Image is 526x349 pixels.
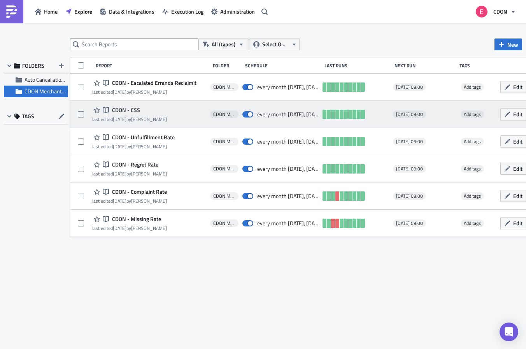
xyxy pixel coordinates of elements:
[471,3,520,20] button: CDON
[461,192,484,200] span: Add tags
[220,7,255,16] span: Administration
[394,63,456,68] div: Next Run
[44,7,58,16] span: Home
[257,111,319,118] div: every month on Monday, Tuesday, Wednesday, Thursday, Friday, Saturday, Sunday
[22,113,34,120] span: TAGS
[213,139,235,145] span: CDON Merchant Communication
[113,116,126,123] time: 2025-05-27T12:50:13Z
[213,220,235,226] span: CDON Merchant Communication
[213,84,235,90] span: CDON Merchant Communication
[212,40,235,49] span: All (types)
[96,5,158,18] button: Data & Integrations
[494,39,522,50] button: New
[249,39,300,50] button: Select Owner
[475,5,488,18] img: Avatar
[213,111,235,118] span: CDON Merchant Communication
[257,84,319,91] div: every month on Monday, Tuesday, Wednesday, Thursday, Friday, Saturday, Sunday
[61,5,96,18] button: Explore
[22,62,44,69] span: FOLDERS
[464,83,481,91] span: Add tags
[513,110,522,118] span: Edit
[461,83,484,91] span: Add tags
[459,63,497,68] div: Tags
[396,193,423,199] span: [DATE] 09:00
[396,220,423,226] span: [DATE] 09:00
[257,193,319,200] div: every month on Monday, Tuesday, Wednesday, Thursday, Friday, Saturday, Sunday
[396,139,423,145] span: [DATE] 09:00
[158,5,207,18] button: Execution Log
[25,75,88,84] span: Auto Cancellation Reminder
[324,63,391,68] div: Last Runs
[500,323,518,341] div: Open Intercom Messenger
[109,7,154,16] span: Data & Integrations
[257,165,319,172] div: every month on Monday, Tuesday, Wednesday, Thursday, Friday, Saturday, Sunday
[110,161,158,168] span: CDON - Regret Rate
[96,63,209,68] div: Report
[257,138,319,145] div: every month on Monday, Tuesday, Wednesday, Thursday, Friday, Saturday, Sunday
[198,39,249,50] button: All (types)
[92,171,167,177] div: last edited by [PERSON_NAME]
[5,5,18,18] img: PushMetrics
[113,197,126,205] time: 2025-05-27T12:48:45Z
[461,219,484,227] span: Add tags
[513,83,522,91] span: Edit
[110,107,140,114] span: CDON - CSS
[396,166,423,172] span: [DATE] 09:00
[213,166,235,172] span: CDON Merchant Communication
[464,138,481,145] span: Add tags
[92,89,196,95] div: last edited by [PERSON_NAME]
[113,143,126,150] time: 2025-05-27T12:49:54Z
[513,165,522,173] span: Edit
[25,87,99,95] span: CDON Merchant Communication
[70,39,198,50] input: Search Reports
[31,5,61,18] button: Home
[110,188,167,195] span: CDON - Complaint Rate
[507,40,518,49] span: New
[461,165,484,173] span: Add tags
[110,216,161,223] span: CDON - Missing Rate
[464,192,481,200] span: Add tags
[110,134,175,141] span: CDON - Unfulfillment Rate
[92,144,175,149] div: last edited by [PERSON_NAME]
[92,198,167,204] div: last edited by [PERSON_NAME]
[257,220,319,227] div: every month on Monday, Tuesday, Wednesday, Thursday, Friday, Saturday, Sunday
[464,110,481,118] span: Add tags
[74,7,92,16] span: Explore
[461,138,484,146] span: Add tags
[171,7,203,16] span: Execution Log
[113,88,126,96] time: 2025-06-10T08:33:26Z
[213,193,235,199] span: CDON Merchant Communication
[110,79,196,86] span: CDON - Escalated Errands Reclaimit
[113,170,126,177] time: 2025-05-27T12:49:05Z
[207,5,259,18] button: Administration
[396,84,423,90] span: [DATE] 09:00
[464,165,481,172] span: Add tags
[493,7,507,16] span: CDON
[513,219,522,227] span: Edit
[464,219,481,227] span: Add tags
[461,110,484,118] span: Add tags
[396,111,423,118] span: [DATE] 09:00
[92,116,167,122] div: last edited by [PERSON_NAME]
[513,192,522,200] span: Edit
[113,224,126,232] time: 2025-05-27T12:40:28Z
[213,63,241,68] div: Folder
[513,137,522,146] span: Edit
[245,63,321,68] div: Schedule
[262,40,288,49] span: Select Owner
[92,225,167,231] div: last edited by [PERSON_NAME]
